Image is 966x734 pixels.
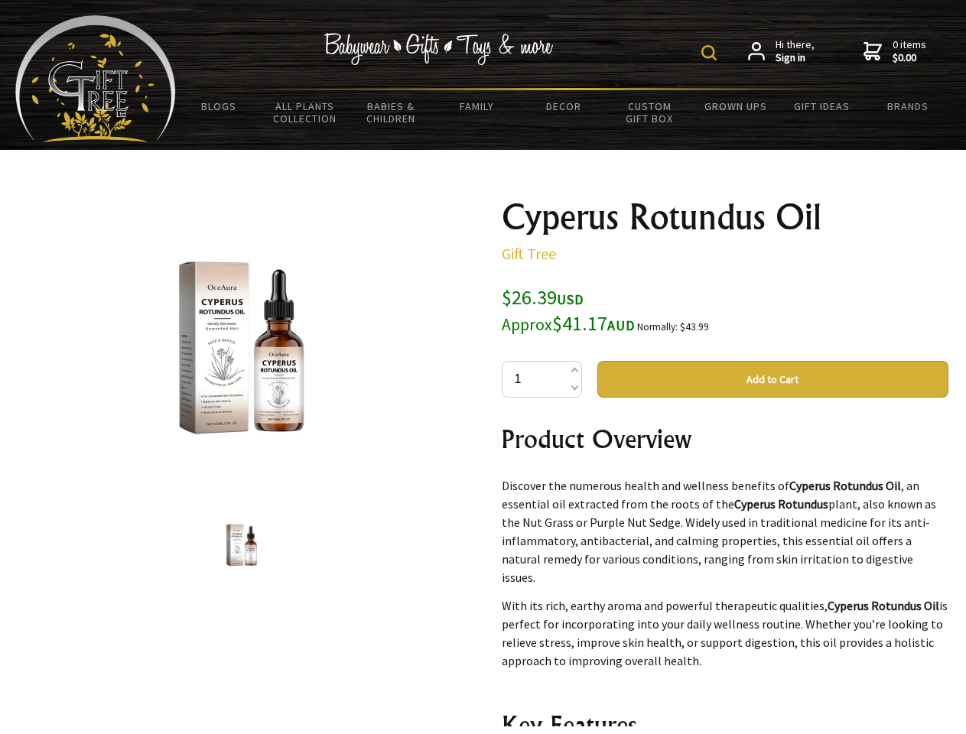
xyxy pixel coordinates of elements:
[637,320,709,333] small: Normally: $43.99
[789,478,901,493] strong: Cyperus Rotundus Oil
[692,90,779,122] a: Grown Ups
[502,244,556,263] a: Gift Tree
[213,516,271,574] img: Cyperus Rotundus Oil
[776,51,815,65] strong: Sign in
[607,90,693,135] a: Custom Gift Box
[701,45,717,60] img: product search
[607,317,635,334] span: AUD
[864,38,926,65] a: 0 items$0.00
[779,90,865,122] a: Gift Ideas
[502,421,948,457] h2: Product Overview
[15,15,176,142] img: Babyware - Gifts - Toys and more...
[748,38,815,65] a: Hi there,Sign in
[262,90,349,135] a: All Plants Collection
[434,90,521,122] a: Family
[502,314,552,335] small: Approx
[176,90,262,122] a: BLOGS
[122,229,361,467] img: Cyperus Rotundus Oil
[324,33,554,65] img: Babywear - Gifts - Toys & more
[828,598,939,613] strong: Cyperus Rotundus Oil
[502,476,948,586] p: Discover the numerous health and wellness benefits of , an essential oil extracted from the roots...
[348,90,434,135] a: Babies & Children
[502,596,948,670] p: With its rich, earthy aroma and powerful therapeutic qualities, is perfect for incorporating into...
[734,496,828,512] strong: Cyperus Rotundus
[776,38,815,65] span: Hi there,
[502,199,948,235] h1: Cyperus Rotundus Oil
[893,37,926,65] span: 0 items
[502,284,635,336] span: $26.39 $41.17
[893,51,926,65] strong: $0.00
[597,361,948,398] button: Add to Cart
[520,90,607,122] a: Decor
[865,90,951,122] a: Brands
[557,291,584,308] span: USD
